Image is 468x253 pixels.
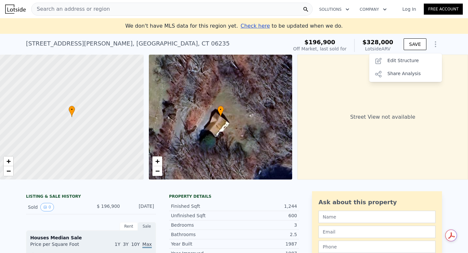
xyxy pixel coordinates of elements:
span: Check here [240,23,270,29]
a: Log In [395,6,424,12]
span: 1Y [115,242,120,247]
div: Sale [138,222,156,231]
span: $ 196,900 [97,204,120,209]
span: 10Y [131,242,140,247]
span: 3Y [123,242,128,247]
span: Search an address or region [32,5,110,13]
a: Zoom in [4,156,13,166]
div: Bathrooms [171,231,234,238]
div: 3 [234,222,297,228]
span: − [155,167,159,175]
button: Show Options [429,38,442,51]
div: LISTING & SALE HISTORY [26,194,156,200]
span: + [6,157,11,165]
div: Sold [28,203,86,211]
div: Bedrooms [171,222,234,228]
span: Max [142,242,152,248]
div: Lotside ARV [362,46,393,52]
span: $196,900 [305,39,335,46]
div: Unfinished Sqft [171,212,234,219]
div: 1987 [234,241,297,247]
div: Off Market, last sold for [293,46,346,52]
div: • [69,106,75,117]
div: 600 [234,212,297,219]
div: • [217,106,224,117]
div: Year Built [171,241,234,247]
button: SAVE [404,38,426,50]
input: Name [318,211,435,223]
div: [DATE] [125,203,154,211]
span: $328,000 [362,39,393,46]
img: Lotside [5,5,26,14]
div: 2.5 [234,231,297,238]
div: Houses Median Sale [30,234,152,241]
div: [STREET_ADDRESS][PERSON_NAME] , [GEOGRAPHIC_DATA] , CT 06235 [26,39,230,48]
div: Price per Square Foot [30,241,91,251]
div: 1,244 [234,203,297,209]
a: Zoom in [152,156,162,166]
input: Email [318,226,435,238]
div: to be updated when we do. [240,22,343,30]
span: • [217,107,224,113]
div: Street View not available [297,55,468,180]
span: − [6,167,11,175]
div: Show Options [369,53,442,82]
a: Zoom out [152,166,162,176]
div: Property details [169,194,299,199]
button: View historical data [40,203,54,211]
span: + [155,157,159,165]
div: Rent [120,222,138,231]
div: Finished Sqft [171,203,234,209]
div: Share Analysis [369,68,442,81]
div: Ask about this property [318,198,435,207]
div: We don't have MLS data for this region yet. [125,22,343,30]
button: Company [355,4,392,15]
span: • [69,107,75,113]
button: Solutions [314,4,355,15]
input: Phone [318,241,435,253]
a: Zoom out [4,166,13,176]
div: Edit Structure [369,55,442,68]
a: Free Account [424,4,463,15]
